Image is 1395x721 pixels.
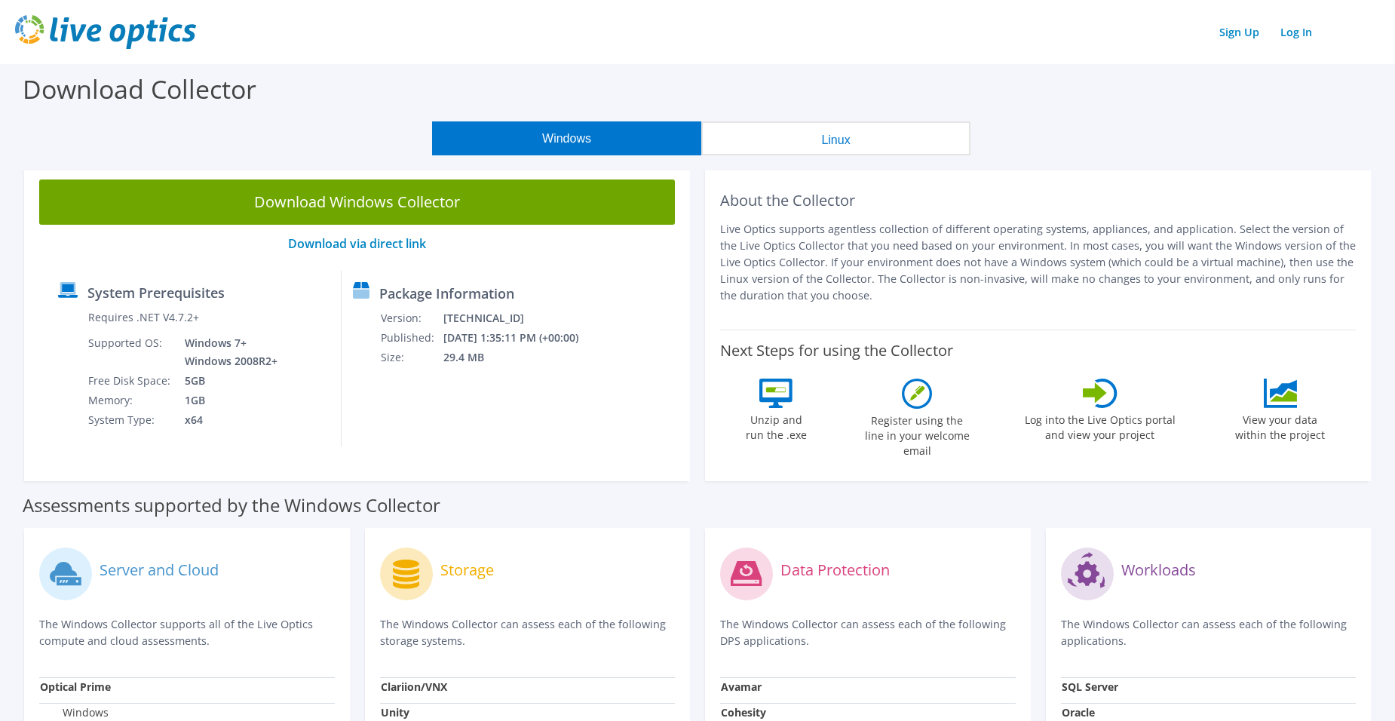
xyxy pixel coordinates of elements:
a: Log In [1273,21,1320,43]
label: Download Collector [23,72,256,106]
label: Data Protection [780,563,890,578]
label: Package Information [379,286,514,301]
td: [DATE] 1:35:11 PM (+00:00) [443,328,599,348]
td: Size: [380,348,443,367]
p: The Windows Collector supports all of the Live Optics compute and cloud assessments. [39,616,335,649]
label: Requires .NET V4.7.2+ [88,310,199,325]
td: Free Disk Space: [87,371,173,391]
button: Linux [701,121,970,155]
td: x64 [173,410,281,430]
td: 5GB [173,371,281,391]
p: The Windows Collector can assess each of the following applications. [1061,616,1357,649]
strong: Clariion/VNX [381,680,447,694]
img: live_optics_svg.svg [15,15,196,49]
label: Storage [440,563,494,578]
td: Version: [380,308,443,328]
label: Next Steps for using the Collector [720,342,953,360]
a: Download via direct link [288,235,426,252]
strong: Unity [381,705,409,719]
td: 1GB [173,391,281,410]
td: [TECHNICAL_ID] [443,308,599,328]
strong: Oracle [1062,705,1095,719]
label: Assessments supported by the Windows Collector [23,498,440,513]
p: The Windows Collector can assess each of the following DPS applications. [720,616,1016,649]
label: View your data within the project [1226,408,1335,443]
label: Server and Cloud [100,563,219,578]
strong: Avamar [721,680,762,694]
h2: About the Collector [720,192,1356,210]
label: Windows [40,705,109,720]
a: Sign Up [1212,21,1267,43]
strong: Optical Prime [40,680,111,694]
strong: SQL Server [1062,680,1118,694]
button: Windows [432,121,701,155]
td: System Type: [87,410,173,430]
strong: Cohesity [721,705,766,719]
p: The Windows Collector can assess each of the following storage systems. [380,616,676,649]
a: Download Windows Collector [39,179,675,225]
label: Workloads [1121,563,1196,578]
td: Published: [380,328,443,348]
p: Live Optics supports agentless collection of different operating systems, appliances, and applica... [720,221,1356,304]
label: Log into the Live Optics portal and view your project [1024,408,1176,443]
td: Supported OS: [87,333,173,371]
label: Register using the line in your welcome email [860,409,973,459]
td: Windows 7+ Windows 2008R2+ [173,333,281,371]
td: Memory: [87,391,173,410]
label: Unzip and run the .exe [741,408,811,443]
td: 29.4 MB [443,348,599,367]
label: System Prerequisites [87,285,225,300]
